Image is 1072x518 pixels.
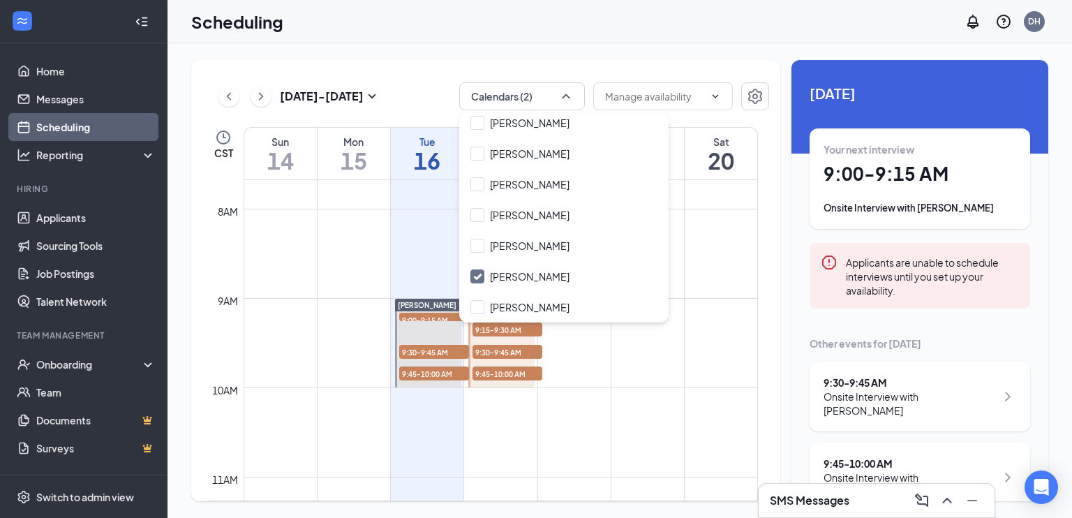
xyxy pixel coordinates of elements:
svg: Analysis [17,148,31,162]
svg: UserCheck [17,357,31,371]
a: DocumentsCrown [36,406,156,434]
div: 9:45 - 10:00 AM [824,457,996,471]
svg: SmallChevronDown [364,88,380,105]
span: [PERSON_NAME] [398,301,456,309]
button: ChevronRight [251,86,271,107]
div: Tue [391,135,463,149]
h1: 15 [318,149,390,172]
a: SurveysCrown [36,434,156,462]
svg: Clock [215,129,232,146]
div: Sat [685,135,757,149]
div: DH [1028,15,1041,27]
svg: ChevronRight [999,388,1016,405]
svg: Error [821,254,837,271]
a: September 14, 2025 [244,128,317,179]
div: Reporting [36,148,156,162]
svg: ComposeMessage [914,492,930,509]
button: ChevronLeft [218,86,239,107]
a: Job Postings [36,260,156,288]
h1: 16 [391,149,463,172]
span: 9:30-9:45 AM [399,345,469,359]
div: Switch to admin view [36,490,134,504]
svg: ChevronRight [254,88,268,105]
h1: 20 [685,149,757,172]
a: Home [36,57,156,85]
span: 9:15-9:30 AM [472,323,542,336]
div: Applicants are unable to schedule interviews until you set up your availability. [846,254,1019,297]
div: Onsite Interview with [PERSON_NAME] [824,201,1016,215]
span: [DATE] [810,82,1030,104]
div: Mon [318,135,390,149]
h1: 9:00 - 9:15 AM [824,162,1016,186]
div: Onsite Interview with [PERSON_NAME] [824,471,996,498]
span: 9:30-9:45 AM [472,345,542,359]
h3: SMS Messages [770,493,849,508]
h1: Scheduling [191,10,283,34]
button: Calendars (2)ChevronUp [459,82,585,110]
button: Settings [741,82,769,110]
svg: Minimize [964,492,981,509]
svg: Settings [747,88,764,105]
a: Scheduling [36,113,156,141]
div: Open Intercom Messenger [1025,471,1058,504]
h3: [DATE] - [DATE] [280,89,364,104]
svg: Settings [17,490,31,504]
div: 9:30 - 9:45 AM [824,376,996,390]
a: September 15, 2025 [318,128,390,179]
div: Hiring [17,183,153,195]
a: Talent Network [36,288,156,316]
span: CST [214,146,233,160]
a: September 20, 2025 [685,128,757,179]
div: 8am [215,204,241,219]
svg: ChevronUp [559,89,573,103]
button: Minimize [961,489,983,512]
a: September 16, 2025 [391,128,463,179]
div: Onboarding [36,357,144,371]
svg: WorkstreamLogo [15,14,29,28]
svg: ChevronLeft [222,88,236,105]
button: ComposeMessage [911,489,933,512]
svg: ChevronRight [999,469,1016,486]
div: 11am [209,472,241,487]
span: 9:45-10:00 AM [472,367,542,380]
a: Applicants [36,204,156,232]
div: Onsite Interview with [PERSON_NAME] [824,390,996,417]
button: ChevronUp [936,489,958,512]
a: Team [36,378,156,406]
span: 9:45-10:00 AM [399,367,469,380]
a: Sourcing Tools [36,232,156,260]
svg: ChevronDown [710,91,721,102]
div: 9am [215,293,241,309]
a: Messages [36,85,156,113]
div: Team Management [17,330,153,341]
div: Other events for [DATE] [810,336,1030,350]
div: Sun [244,135,317,149]
div: 10am [209,383,241,398]
svg: Collapse [135,15,149,29]
h1: 14 [244,149,317,172]
svg: Notifications [965,13,981,30]
input: Manage availability [605,89,704,104]
span: 9:00-9:15 AM [399,313,469,327]
svg: ChevronUp [939,492,955,509]
svg: QuestionInfo [995,13,1012,30]
div: Your next interview [824,142,1016,156]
